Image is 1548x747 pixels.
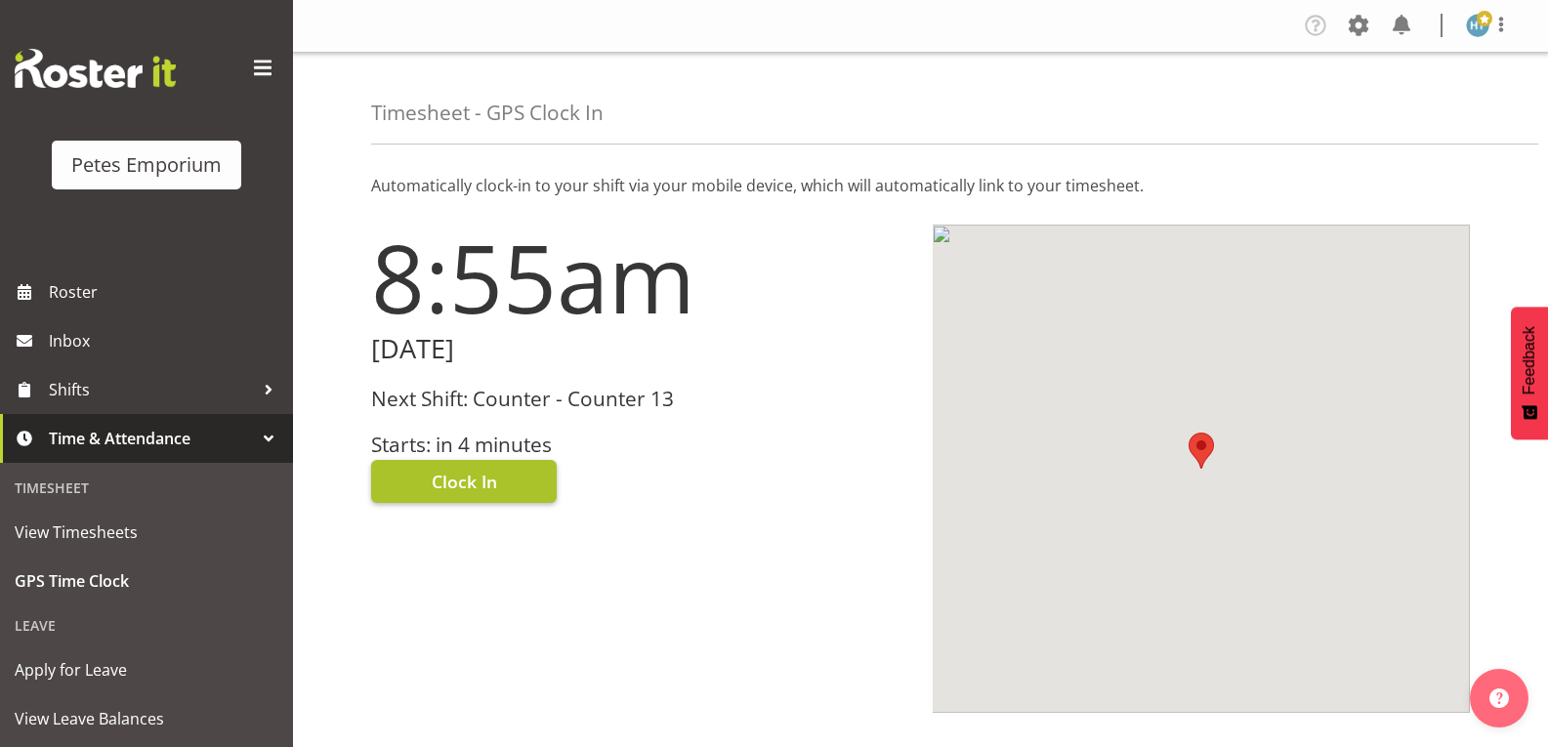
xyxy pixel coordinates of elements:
a: View Timesheets [5,508,288,557]
button: Clock In [371,460,557,503]
h3: Starts: in 4 minutes [371,434,909,456]
div: Timesheet [5,468,288,508]
button: Feedback - Show survey [1511,307,1548,439]
span: Feedback [1521,326,1538,394]
div: Leave [5,605,288,645]
h1: 8:55am [371,225,909,330]
h3: Next Shift: Counter - Counter 13 [371,388,909,410]
div: Petes Emporium [71,150,222,180]
a: View Leave Balances [5,694,288,743]
span: View Leave Balances [15,704,278,733]
span: Roster [49,277,283,307]
span: View Timesheets [15,518,278,547]
img: help-xxl-2.png [1489,688,1509,708]
span: Shifts [49,375,254,404]
span: Inbox [49,326,283,355]
img: helena-tomlin701.jpg [1466,14,1489,37]
a: Apply for Leave [5,645,288,694]
img: Rosterit website logo [15,49,176,88]
a: GPS Time Clock [5,557,288,605]
p: Automatically clock-in to your shift via your mobile device, which will automatically link to you... [371,174,1470,197]
span: GPS Time Clock [15,566,278,596]
h2: [DATE] [371,334,909,364]
span: Clock In [432,469,497,494]
h4: Timesheet - GPS Clock In [371,102,604,124]
span: Time & Attendance [49,424,254,453]
span: Apply for Leave [15,655,278,685]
